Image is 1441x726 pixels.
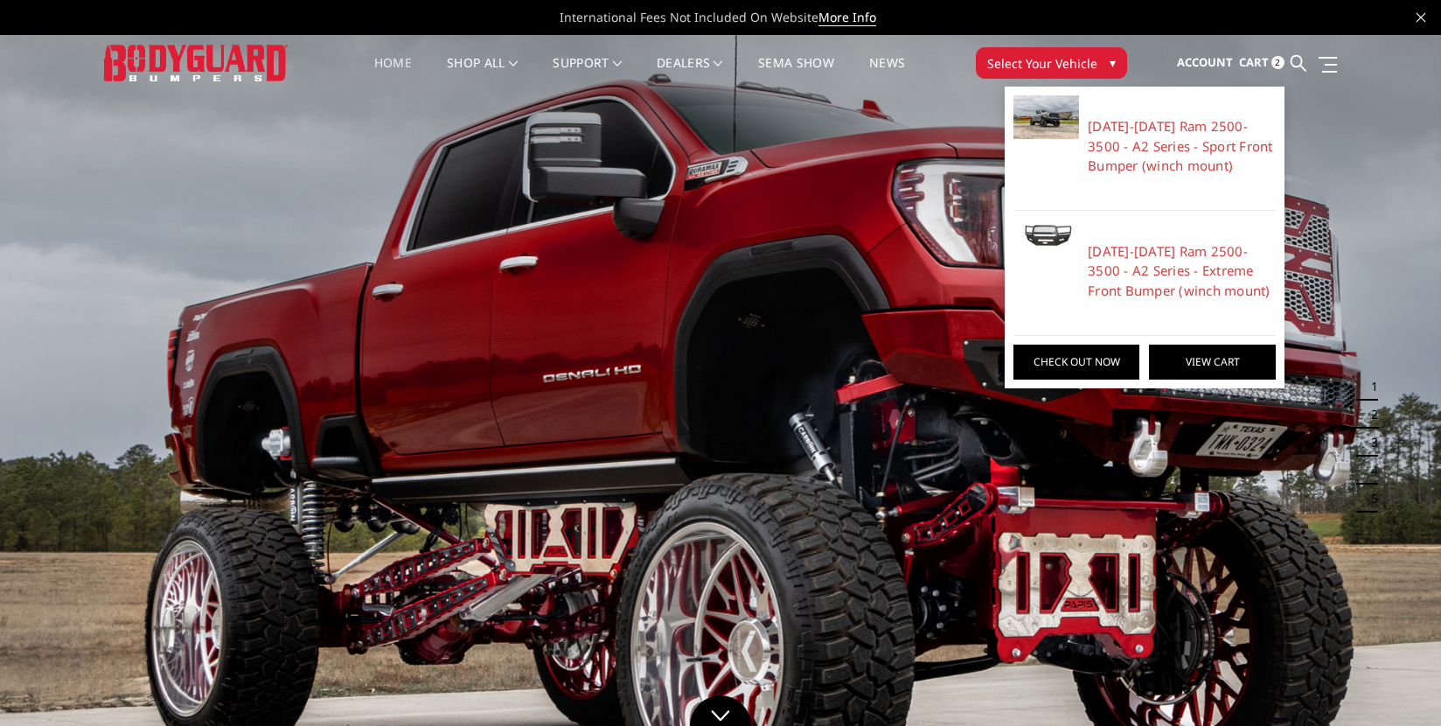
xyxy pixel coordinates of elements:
span: Select Your Vehicle [987,54,1097,73]
a: Home [374,57,412,91]
button: 3 of 5 [1361,429,1378,457]
a: Support [553,57,622,91]
span: BODYGUARD [1088,97,1156,115]
a: Check out now [1013,345,1139,380]
a: Account [1177,39,1233,87]
span: ▾ [1110,53,1116,72]
a: SEMA Show [758,57,834,91]
span: $2,535.00 [1088,180,1136,198]
img: 2019-2025 Ram 2500-3500 - A2 Series - Sport Front Bumper (winch mount) [1013,95,1079,139]
a: Cart 2 [1239,39,1284,87]
img: BODYGUARD BUMPERS [104,45,288,80]
a: Click to Down [690,695,751,726]
button: 1 of 5 [1361,373,1378,401]
button: Select Your Vehicle [976,47,1127,79]
span: 2 [1271,56,1284,69]
span: $2,692.50 [1088,304,1136,322]
a: News [869,57,905,91]
span: Account [1177,54,1233,70]
a: shop all [447,57,518,91]
a: More Info [818,9,876,26]
span: BODYGUARD [1088,221,1156,239]
a: [DATE]-[DATE] Ram 2500-3500 - A2 Series - Extreme Front Bumper (winch mount) [1088,241,1276,301]
a: View Cart [1149,345,1275,380]
button: 5 of 5 [1361,485,1378,513]
button: 4 of 5 [1361,457,1378,485]
span: Cart [1239,54,1269,70]
img: 2019-2025 Ram 2500-3500 - A2 Series - Extreme Front Bumper (winch mount) [1013,220,1079,249]
a: [DATE]-[DATE] Ram 2500-3500 - A2 Series - Sport Front Bumper (winch mount) [1088,116,1276,176]
iframe: Chat Widget [1354,642,1441,726]
a: Dealers [657,57,723,91]
button: 2 of 5 [1361,401,1378,429]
